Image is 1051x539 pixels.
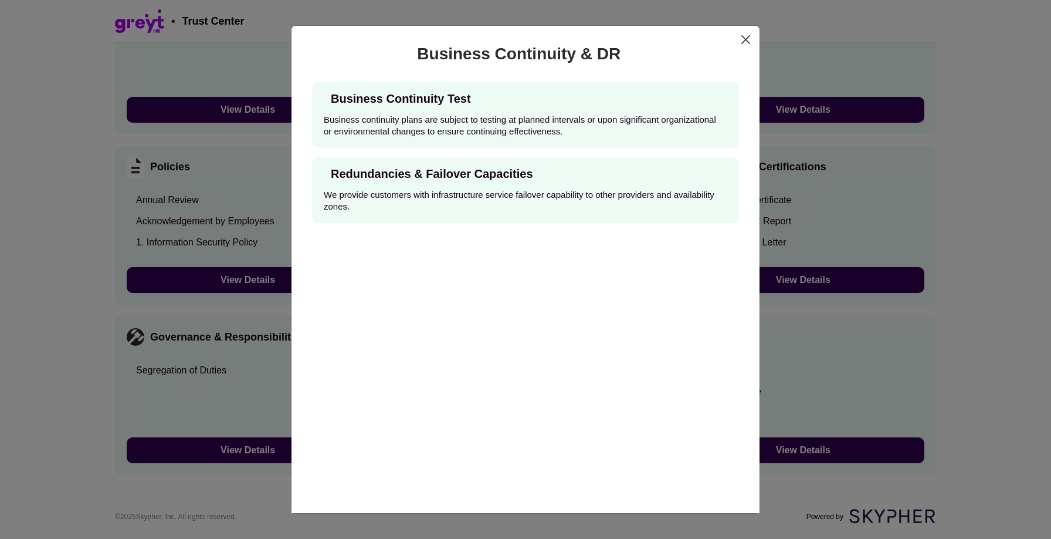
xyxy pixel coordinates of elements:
div: Business continuity plans are subject to testing at planned intervals or upon significant organiz... [324,114,727,137]
div: Business Continuity Test [331,93,471,105]
div: We provide customers with infrastructure service failover capability to other providers and avail... [324,189,727,213]
div: Business Continuity & DR [417,46,621,62]
button: Close [737,31,755,49]
div: Redundancies & Failover Capacities [331,168,533,180]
